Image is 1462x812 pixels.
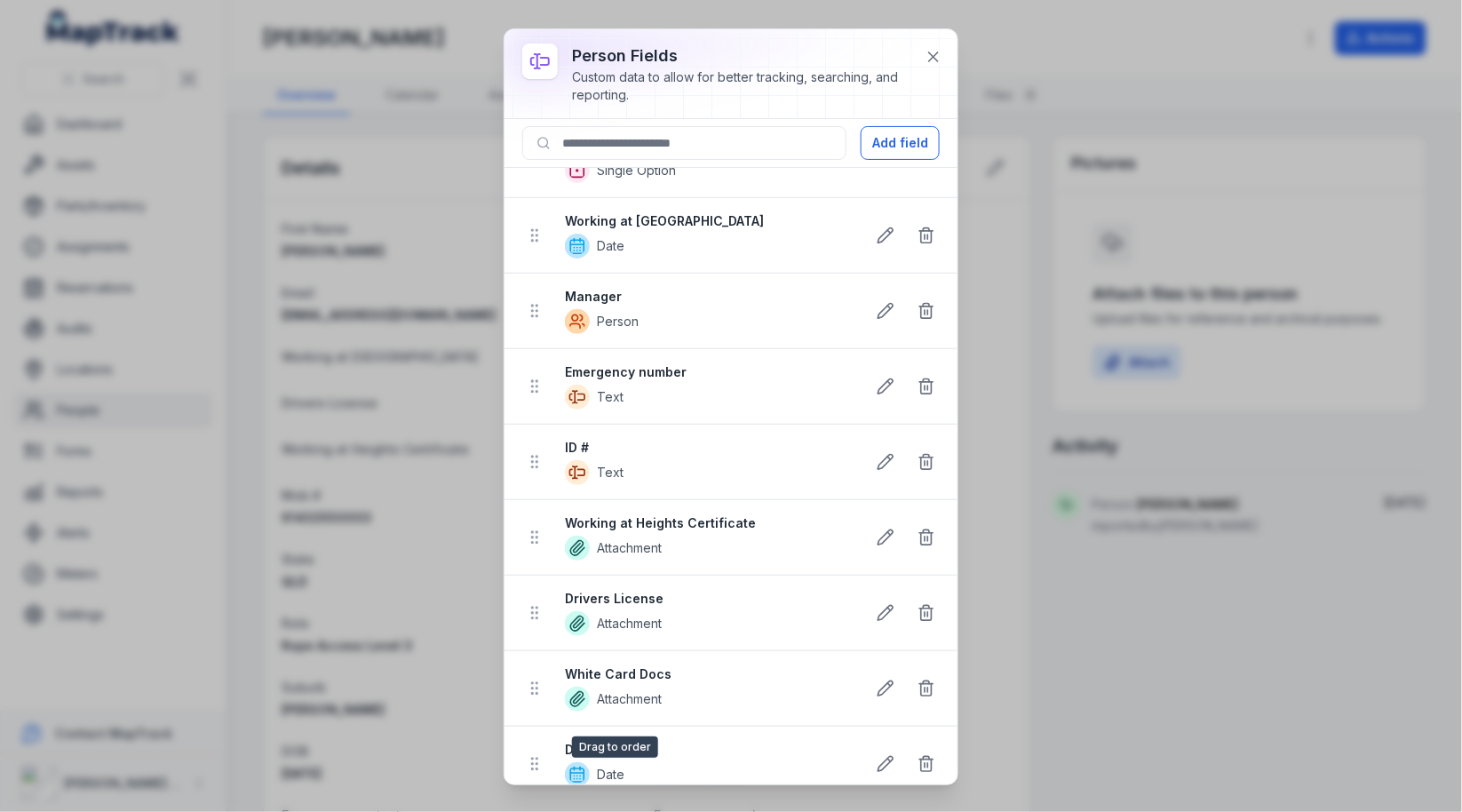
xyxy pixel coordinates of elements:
span: Text [597,464,624,482]
span: Drag to order [572,736,658,758]
span: Person [597,313,639,330]
span: Date [597,237,624,255]
strong: DOB [565,741,851,759]
strong: White Card Docs [565,665,851,683]
span: Text [597,388,624,406]
strong: Working at Heights Certificate [565,514,851,532]
span: Date [597,766,624,784]
span: Attachment [597,539,662,557]
strong: Manager [565,288,851,306]
button: Add field [861,126,940,160]
div: Custom data to allow for better tracking, searching, and reporting. [572,68,911,104]
strong: ID # [565,439,851,457]
h3: person fields [572,44,911,68]
strong: Working at [GEOGRAPHIC_DATA] [565,212,851,230]
span: Attachment [597,615,662,633]
span: Single Option [597,162,676,179]
strong: Emergency number [565,363,851,381]
span: Attachment [597,690,662,708]
strong: Drivers License [565,590,851,608]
